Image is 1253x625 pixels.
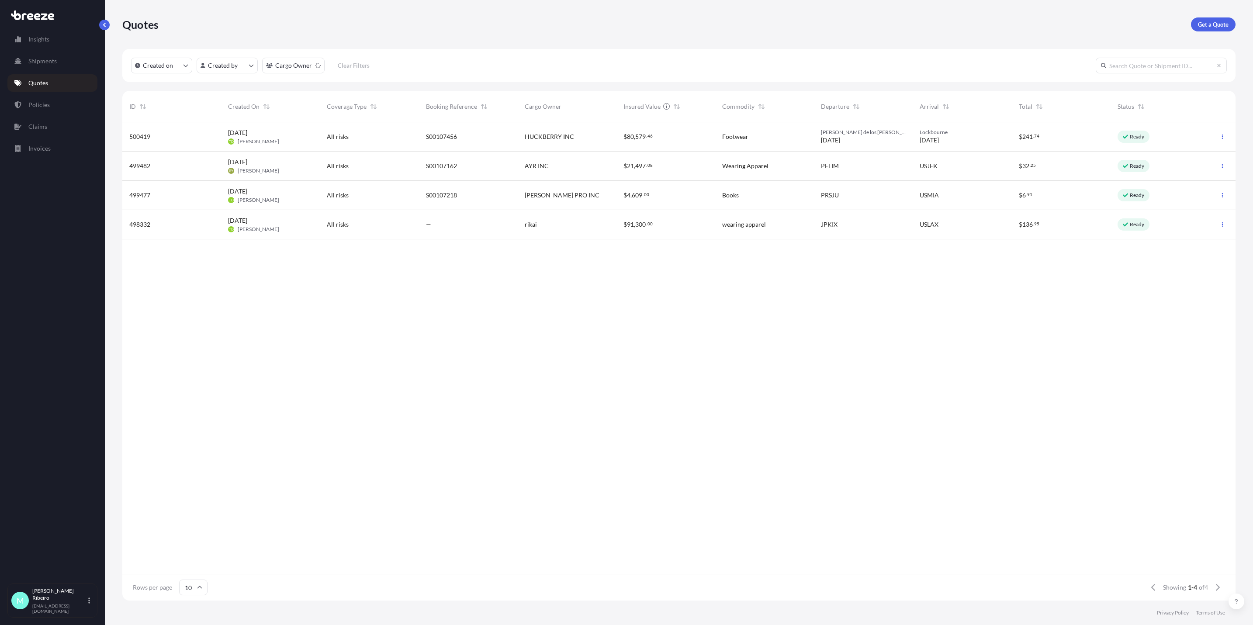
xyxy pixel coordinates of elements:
[821,191,839,200] span: PRSJU
[138,101,148,112] button: Sort
[1118,102,1134,111] span: Status
[426,220,431,229] span: —
[28,35,49,44] p: Insights
[329,59,378,73] button: Clear Filters
[238,197,279,204] span: [PERSON_NAME]
[632,192,642,198] span: 609
[646,164,647,167] span: .
[1130,221,1145,228] p: Ready
[208,61,238,70] p: Created by
[275,61,312,70] p: Cargo Owner
[920,220,938,229] span: USLAX
[627,134,634,140] span: 80
[525,132,574,141] span: HUCKBERRY INC
[28,100,50,109] p: Policies
[851,101,862,112] button: Sort
[623,163,627,169] span: $
[426,162,457,170] span: S00107162
[228,187,247,196] span: [DATE]
[756,101,767,112] button: Sort
[647,222,653,225] span: 00
[129,191,150,200] span: 499477
[1022,192,1026,198] span: 6
[229,225,234,234] span: TD
[1019,134,1022,140] span: $
[722,191,739,200] span: Books
[238,138,279,145] span: [PERSON_NAME]
[525,102,561,111] span: Cargo Owner
[7,140,97,157] a: Invoices
[635,134,646,140] span: 579
[1198,20,1229,29] p: Get a Quote
[647,164,653,167] span: 08
[1031,164,1036,167] span: 25
[131,58,192,73] button: createdOn Filter options
[627,221,634,228] span: 91
[1019,102,1032,111] span: Total
[1191,17,1236,31] a: Get a Quote
[1022,221,1033,228] span: 136
[525,191,599,200] span: [PERSON_NAME] PRO INC
[1019,192,1022,198] span: $
[646,222,647,225] span: .
[261,101,272,112] button: Sort
[7,52,97,70] a: Shipments
[129,162,150,170] span: 499482
[722,162,768,170] span: Wearing Apparel
[821,220,838,229] span: JPKIX
[623,134,627,140] span: $
[262,58,325,73] button: cargoOwner Filter options
[1034,135,1039,138] span: 74
[722,132,748,141] span: Footwear
[327,162,349,170] span: All risks
[635,163,646,169] span: 497
[647,135,653,138] span: 46
[129,220,150,229] span: 498332
[920,191,939,200] span: USMIA
[426,102,477,111] span: Booking Reference
[228,216,247,225] span: [DATE]
[28,122,47,131] p: Claims
[238,226,279,233] span: [PERSON_NAME]
[327,132,349,141] span: All risks
[920,129,1004,136] span: Lockbourne
[338,61,370,70] p: Clear Filters
[634,163,635,169] span: ,
[1196,609,1225,616] p: Terms of Use
[28,144,51,153] p: Invoices
[7,31,97,48] a: Insights
[630,192,632,198] span: ,
[327,191,349,200] span: All risks
[1033,222,1034,225] span: .
[28,79,48,87] p: Quotes
[426,132,457,141] span: S00107456
[479,101,489,112] button: Sort
[1130,162,1145,169] p: Ready
[627,163,634,169] span: 21
[1019,221,1022,228] span: $
[228,158,247,166] span: [DATE]
[17,596,24,605] span: M
[129,102,136,111] span: ID
[525,220,537,229] span: rikai
[143,61,173,70] p: Created on
[1199,583,1208,592] span: of 4
[1027,193,1032,196] span: 91
[229,166,233,175] span: BY
[327,102,367,111] span: Coverage Type
[1026,193,1027,196] span: .
[122,17,159,31] p: Quotes
[1130,133,1145,140] p: Ready
[722,220,766,229] span: wearing apparel
[623,221,627,228] span: $
[623,192,627,198] span: $
[32,603,87,614] p: [EMAIL_ADDRESS][DOMAIN_NAME]
[1188,583,1197,592] span: 1-4
[1157,609,1189,616] a: Privacy Policy
[1163,583,1186,592] span: Showing
[229,196,234,204] span: TD
[1096,58,1227,73] input: Search Quote or Shipment ID...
